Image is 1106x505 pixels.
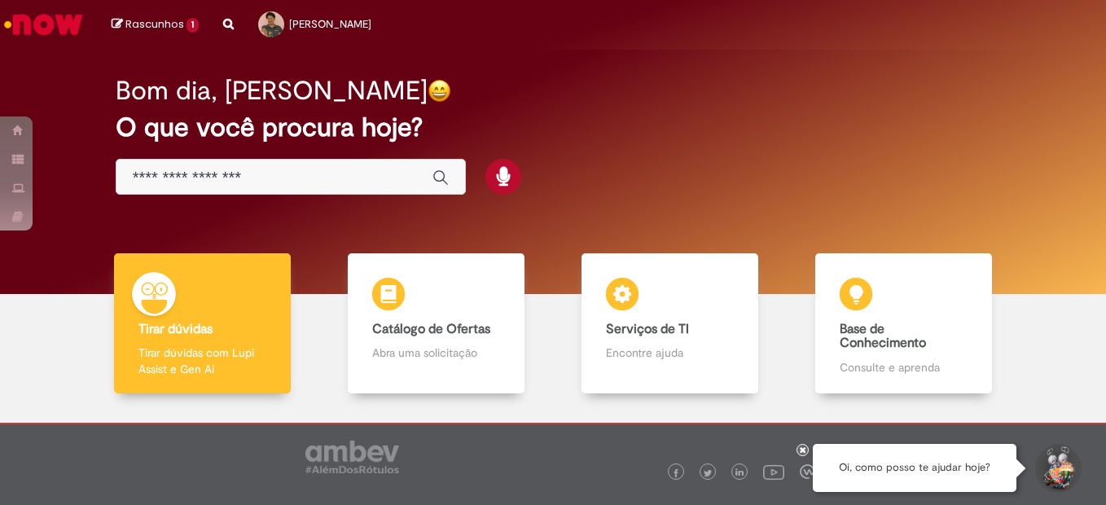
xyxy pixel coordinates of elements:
[116,77,428,105] h2: Bom dia, [PERSON_NAME]
[800,464,814,479] img: logo_footer_workplace.png
[1033,444,1082,493] button: Iniciar Conversa de Suporte
[813,444,1016,492] div: Oi, como posso te ajudar hoje?
[289,17,371,31] span: [PERSON_NAME]
[138,321,213,337] b: Tirar dúvidas
[840,359,968,375] p: Consulte e aprenda
[787,253,1020,394] a: Base de Conhecimento Consulte e aprenda
[319,253,553,394] a: Catálogo de Ofertas Abra uma solicitação
[112,17,199,33] a: Rascunhos
[428,79,451,103] img: happy-face.png
[553,253,787,394] a: Serviços de TI Encontre ajuda
[2,8,86,41] img: ServiceNow
[86,253,319,394] a: Tirar dúvidas Tirar dúvidas com Lupi Assist e Gen Ai
[138,345,266,377] p: Tirar dúvidas com Lupi Assist e Gen Ai
[372,345,500,361] p: Abra uma solicitação
[672,469,680,477] img: logo_footer_facebook.png
[763,461,784,482] img: logo_footer_youtube.png
[125,16,184,32] span: Rascunhos
[840,321,926,352] b: Base de Conhecimento
[372,321,490,337] b: Catálogo de Ofertas
[606,321,689,337] b: Serviços de TI
[735,468,744,478] img: logo_footer_linkedin.png
[704,469,712,477] img: logo_footer_twitter.png
[606,345,734,361] p: Encontre ajuda
[187,18,199,33] span: 1
[116,113,991,142] h2: O que você procura hoje?
[305,441,399,473] img: logo_footer_ambev_rotulo_gray.png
